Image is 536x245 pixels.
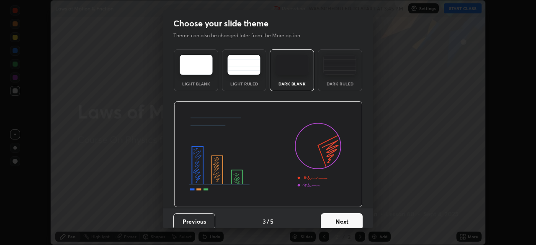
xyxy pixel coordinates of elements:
button: Previous [173,213,215,230]
p: Theme can also be changed later from the More option [173,32,309,39]
div: Dark Blank [275,82,309,86]
img: darkRuledTheme.de295e13.svg [323,55,356,75]
div: Dark Ruled [323,82,357,86]
img: lightRuledTheme.5fabf969.svg [227,55,260,75]
img: darkThemeBanner.d06ce4a2.svg [174,101,363,208]
h2: Choose your slide theme [173,18,268,29]
div: Light Ruled [227,82,261,86]
h4: / [267,217,269,226]
h4: 5 [270,217,273,226]
button: Next [321,213,363,230]
h4: 3 [263,217,266,226]
img: darkTheme.f0cc69e5.svg [276,55,309,75]
div: Light Blank [179,82,213,86]
img: lightTheme.e5ed3b09.svg [180,55,213,75]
